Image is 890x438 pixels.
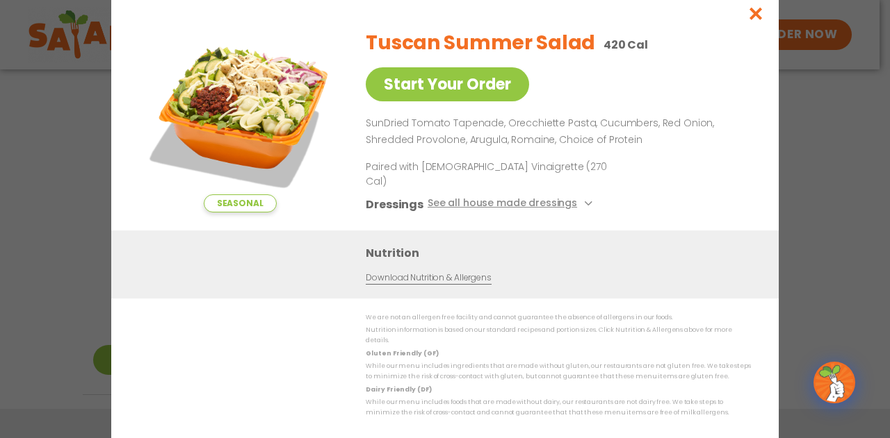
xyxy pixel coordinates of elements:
img: wpChatIcon [815,363,854,402]
p: Nutrition information is based on our standard recipes and portion sizes. Click Nutrition & Aller... [366,325,751,346]
h3: Nutrition [366,244,758,261]
h2: Tuscan Summer Salad [366,28,595,58]
button: See all house made dressings [428,195,597,212]
strong: Gluten Friendly (GF) [366,348,438,357]
p: While our menu includes foods that are made without dairy, our restaurants are not dairy free. We... [366,397,751,419]
strong: Dairy Friendly (DF) [366,385,431,393]
span: Seasonal [204,194,277,212]
img: Featured product photo for Tuscan Summer Salad [143,18,337,212]
a: Download Nutrition & Allergens [366,271,491,284]
p: While our menu includes ingredients that are made without gluten, our restaurants are not gluten ... [366,361,751,382]
a: Start Your Order [366,67,529,101]
h3: Dressings [366,195,423,212]
p: We are not an allergen free facility and cannot guarantee the absence of allergens in our foods. [366,312,751,323]
p: Paired with [DEMOGRAPHIC_DATA] Vinaigrette (270 Cal) [366,159,623,188]
p: SunDried Tomato Tapenade, Orecchiette Pasta, Cucumbers, Red Onion, Shredded Provolone, Arugula, R... [366,115,745,149]
p: 420 Cal [604,36,648,53]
